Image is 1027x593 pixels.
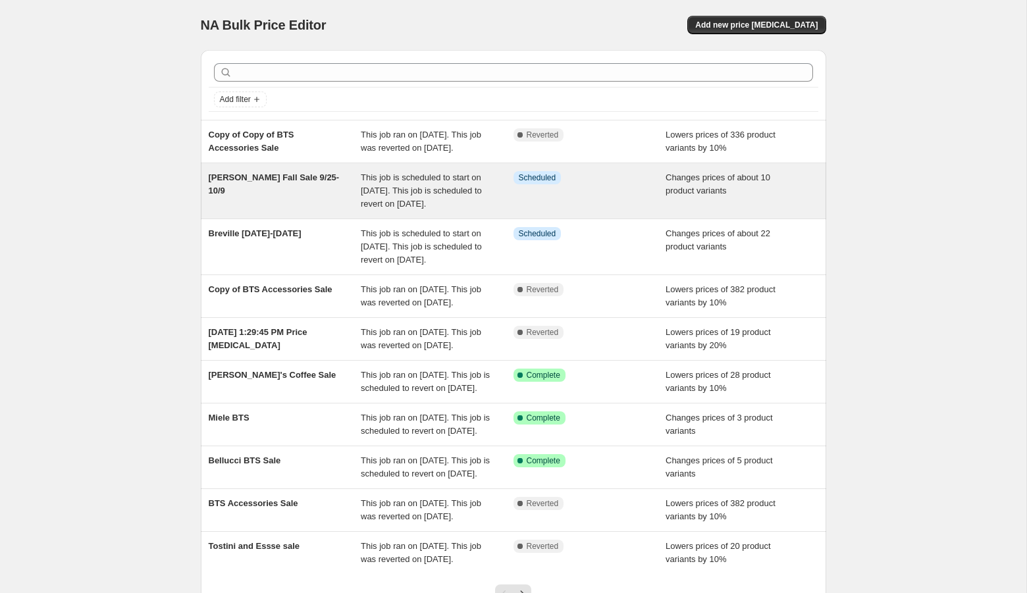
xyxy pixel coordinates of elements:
span: Miele BTS [209,413,250,423]
span: This job ran on [DATE]. This job was reverted on [DATE]. [361,130,481,153]
span: This job ran on [DATE]. This job is scheduled to revert on [DATE]. [361,455,490,478]
span: Lowers prices of 336 product variants by 10% [666,130,776,153]
span: Reverted [527,130,559,140]
span: Tostini and Essse sale [209,541,300,551]
span: This job ran on [DATE]. This job was reverted on [DATE]. [361,284,481,307]
span: Copy of Copy of BTS Accessories Sale [209,130,294,153]
span: Changes prices of about 10 product variants [666,172,770,195]
span: Complete [527,370,560,380]
span: [DATE] 1:29:45 PM Price [MEDICAL_DATA] [209,327,307,350]
span: Lowers prices of 382 product variants by 10% [666,498,776,521]
span: Add filter [220,94,251,105]
span: This job ran on [DATE]. This job is scheduled to revert on [DATE]. [361,413,490,436]
span: Scheduled [519,228,556,239]
span: Lowers prices of 28 product variants by 10% [666,370,771,393]
button: Add new price [MEDICAL_DATA] [687,16,826,34]
span: Lowers prices of 382 product variants by 10% [666,284,776,307]
span: [PERSON_NAME] Fall Sale 9/25-10/9 [209,172,340,195]
span: Breville [DATE]-[DATE] [209,228,302,238]
span: This job is scheduled to start on [DATE]. This job is scheduled to revert on [DATE]. [361,228,482,265]
span: Reverted [527,541,559,552]
span: Lowers prices of 20 product variants by 10% [666,541,771,564]
span: Scheduled [519,172,556,183]
span: This job ran on [DATE]. This job was reverted on [DATE]. [361,498,481,521]
span: Copy of BTS Accessories Sale [209,284,332,294]
span: Add new price [MEDICAL_DATA] [695,20,818,30]
span: Changes prices of 5 product variants [666,455,773,478]
span: Complete [527,413,560,423]
span: Lowers prices of 19 product variants by 20% [666,327,771,350]
span: Changes prices of 3 product variants [666,413,773,436]
span: This job is scheduled to start on [DATE]. This job is scheduled to revert on [DATE]. [361,172,482,209]
span: Reverted [527,498,559,509]
span: This job ran on [DATE]. This job is scheduled to revert on [DATE]. [361,370,490,393]
span: Reverted [527,327,559,338]
span: Changes prices of about 22 product variants [666,228,770,251]
span: Reverted [527,284,559,295]
span: This job ran on [DATE]. This job was reverted on [DATE]. [361,541,481,564]
span: Bellucci BTS Sale [209,455,281,465]
span: [PERSON_NAME]'s Coffee Sale [209,370,336,380]
span: This job ran on [DATE]. This job was reverted on [DATE]. [361,327,481,350]
span: NA Bulk Price Editor [201,18,327,32]
span: BTS Accessories Sale [209,498,298,508]
span: Complete [527,455,560,466]
button: Add filter [214,91,267,107]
